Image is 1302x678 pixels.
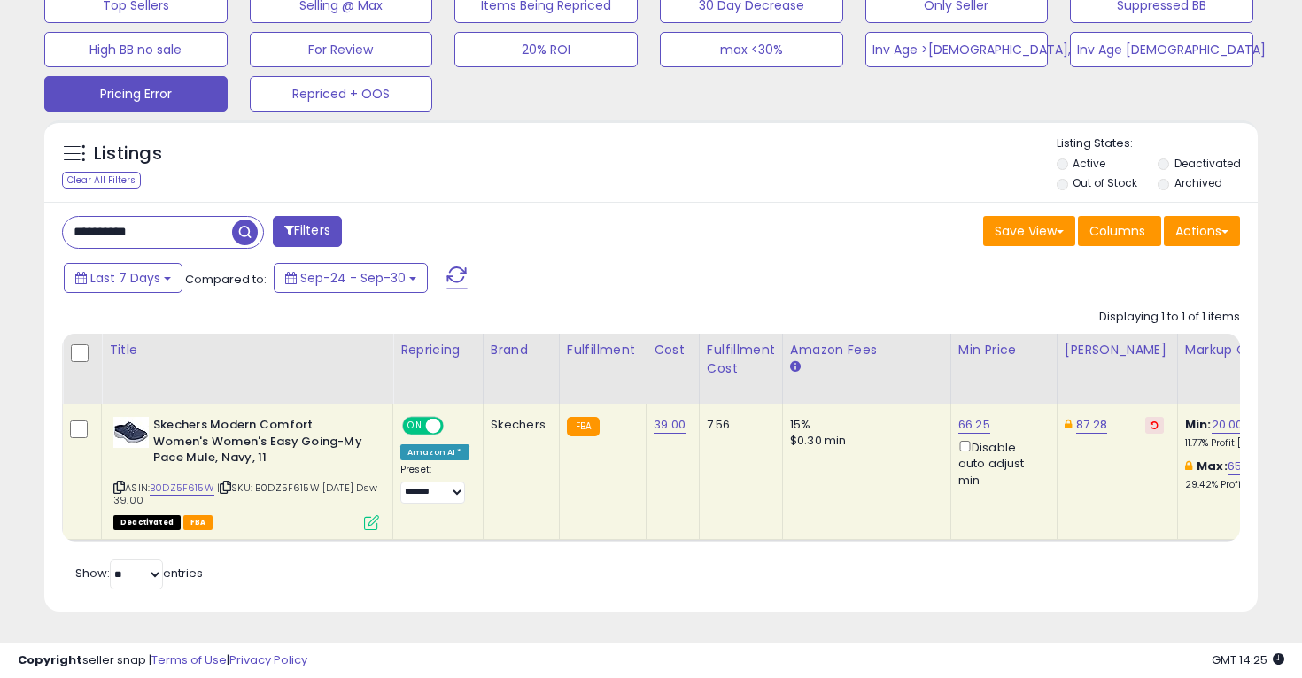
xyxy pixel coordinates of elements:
button: max <30% [660,32,843,67]
a: 39.00 [654,416,686,434]
div: 7.56 [707,417,769,433]
button: Columns [1078,216,1161,246]
button: Save View [983,216,1075,246]
span: Last 7 Days [90,269,160,287]
span: OFF [441,419,469,434]
div: Disable auto adjust min [958,437,1043,489]
button: Pricing Error [44,76,228,112]
button: Inv Age [DEMOGRAPHIC_DATA] [1070,32,1253,67]
div: $0.30 min [790,433,937,449]
div: Skechers [491,417,546,433]
div: Title [109,341,385,359]
button: Actions [1164,216,1240,246]
div: [PERSON_NAME] [1065,341,1170,359]
div: 15% [790,417,937,433]
strong: Copyright [18,651,82,668]
a: 66.25 [958,416,990,434]
a: Privacy Policy [229,651,307,668]
a: B0DZ5F615W [150,481,214,496]
button: For Review [250,32,433,67]
div: Fulfillment [567,341,639,359]
label: Out of Stock [1073,175,1137,190]
div: Fulfillment Cost [707,341,775,378]
div: Brand [491,341,552,359]
div: Displaying 1 to 1 of 1 items [1099,309,1240,326]
span: Show: entries [75,565,203,582]
small: FBA [567,417,600,436]
span: Sep-24 - Sep-30 [300,269,406,287]
label: Active [1073,156,1105,171]
a: 65.85 [1228,458,1259,475]
button: Last 7 Days [64,263,182,293]
small: Amazon Fees. [790,359,801,375]
div: Repricing [400,341,476,359]
div: Clear All Filters [62,172,141,189]
h5: Listings [94,142,162,166]
button: Filters [273,216,342,247]
a: Terms of Use [151,651,227,668]
span: ON [404,419,426,434]
label: Archived [1174,175,1222,190]
span: All listings that are unavailable for purchase on Amazon for any reason other than out-of-stock [113,515,181,530]
span: 2025-10-9 14:25 GMT [1212,651,1284,668]
div: Amazon AI * [400,444,469,460]
div: seller snap | | [18,652,307,669]
b: Min: [1185,416,1212,433]
button: Sep-24 - Sep-30 [274,263,428,293]
label: Deactivated [1174,156,1241,171]
button: 20% ROI [454,32,638,67]
button: Repriced + OOS [250,76,433,112]
button: High BB no sale [44,32,228,67]
span: Columns [1089,222,1145,240]
div: Min Price [958,341,1050,359]
a: 87.28 [1076,416,1107,434]
b: Max: [1197,458,1228,474]
p: Listing States: [1057,135,1259,152]
div: Amazon Fees [790,341,943,359]
span: | SKU: B0DZ5F615W [DATE] Dsw 39.00 [113,481,378,507]
b: Skechers Modern Comfort Women's Women's Easy Going-My Pace Mule, Navy, 11 [153,417,368,471]
div: Cost [654,341,692,359]
div: Preset: [400,464,469,504]
a: 20.00 [1212,416,1244,434]
img: 41Oi9yc2maL._SL40_.jpg [113,417,149,448]
span: FBA [183,515,213,530]
button: Inv Age >[DEMOGRAPHIC_DATA], <91 [865,32,1049,67]
div: ASIN: [113,417,379,528]
span: Compared to: [185,271,267,288]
